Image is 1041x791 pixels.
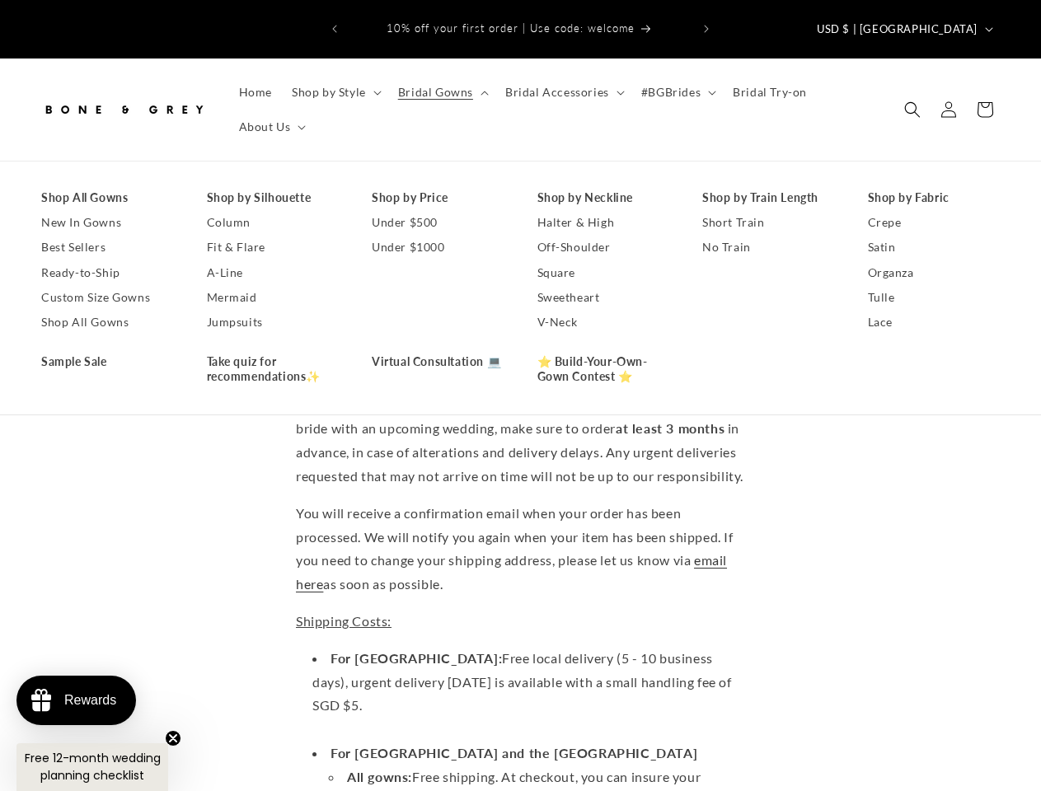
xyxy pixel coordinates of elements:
a: Short Train [702,210,835,235]
summary: Search [894,91,931,128]
a: Bone and Grey Bridal [35,85,213,133]
strong: All gowns: [347,769,412,784]
span: All orders are shipped from [GEOGRAPHIC_DATA] through from [DATE] to [DATE], with the exception o... [296,373,744,484]
a: Shop All Gowns [41,310,174,335]
a: Ready-to-Ship [41,260,174,285]
a: Best Sellers [41,235,174,260]
a: Under $500 [372,210,504,235]
a: Shop by Fabric [868,185,1001,210]
a: Home [229,75,282,110]
a: Mermaid [207,285,340,310]
strong: For [GEOGRAPHIC_DATA]: [331,650,502,666]
img: Bone and Grey Bridal [41,91,206,128]
a: Square [537,260,670,285]
a: Sweetheart [537,285,670,310]
a: Custom Size Gowns [41,285,174,310]
a: Shop by Silhouette [207,185,340,210]
span: Free 12-month wedding planning checklist [25,750,161,784]
summary: Bridal Gowns [388,75,495,110]
a: Halter & High [537,210,670,235]
a: Organza [868,260,1001,285]
span: Home [239,85,272,100]
a: Under $1000 [372,235,504,260]
span: USD $ | [GEOGRAPHIC_DATA] [817,21,978,38]
span: Bridal Gowns [398,85,473,100]
a: Shop by Train Length [702,185,835,210]
summary: About Us [229,110,313,144]
button: Close teaser [165,730,181,747]
div: Rewards [64,693,116,708]
span: Bridal Try-on [733,85,807,100]
span: Bridal Accessories [505,85,609,100]
a: Shop by Price [372,185,504,210]
a: Tulle [868,285,1001,310]
strong: at least 3 months [616,420,724,436]
strong: For [GEOGRAPHIC_DATA] and the [GEOGRAPHIC_DATA] [331,745,697,761]
span: Shipping Costs: [296,613,392,629]
a: Lace [868,310,1001,335]
a: Column [207,210,340,235]
a: Virtual Consultation 💻 [372,349,504,374]
a: Shop by Neckline [537,185,670,210]
button: USD $ | [GEOGRAPHIC_DATA] [807,13,1000,44]
a: Take quiz for recommendations✨ [207,349,340,389]
a: Jumpsuits [207,310,340,335]
span: #BGBrides [641,85,701,100]
span: 10% off your first order | Use code: welcome [387,21,635,35]
summary: Shop by Style [282,75,388,110]
a: Shop All Gowns [41,185,174,210]
span: Shop by Style [292,85,366,100]
button: Previous announcement [317,13,353,44]
button: Next announcement [688,13,724,44]
a: Off-Shoulder [537,235,670,260]
a: ⭐ Build-Your-Own-Gown Contest ⭐ [537,349,670,389]
a: V-Neck [537,310,670,335]
a: Satin [868,235,1001,260]
summary: Bridal Accessories [495,75,631,110]
a: Sample Sale [41,349,174,374]
li: Free local delivery (5 - 10 business days), urgent delivery [DATE] is available with a small hand... [312,647,745,742]
div: Free 12-month wedding planning checklistClose teaser [16,743,168,791]
span: You will receive a confirmation email when your order has been processed. We will notify you agai... [296,505,734,592]
a: Bridal Try-on [723,75,817,110]
a: New In Gowns [41,210,174,235]
a: Crepe [868,210,1001,235]
span: About Us [239,119,291,134]
a: A-Line [207,260,340,285]
summary: #BGBrides [631,75,723,110]
a: No Train [702,235,835,260]
a: Fit & Flare [207,235,340,260]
